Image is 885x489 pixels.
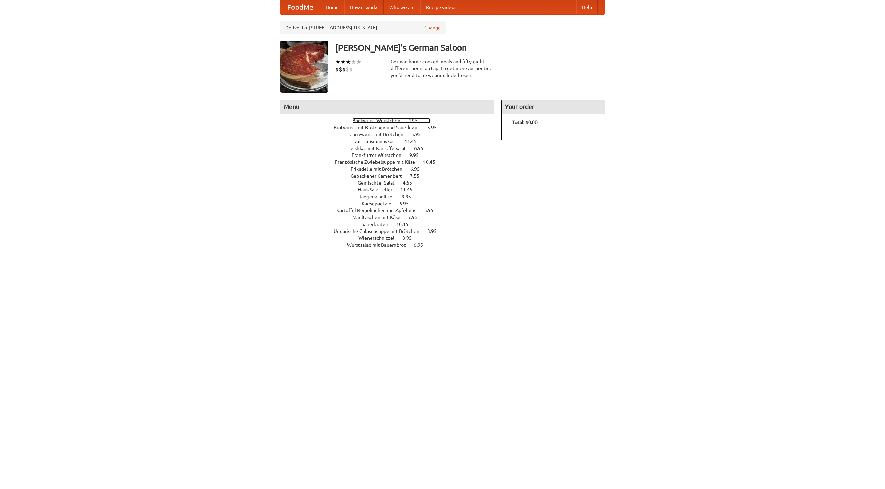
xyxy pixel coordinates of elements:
[362,222,421,227] a: Sauerbraten 10.45
[411,132,428,137] span: 5.95
[358,180,425,186] a: Gemischter Salat 4.55
[576,0,598,14] a: Help
[349,66,353,73] li: $
[396,222,415,227] span: 10.45
[335,159,422,165] span: Französische Zwiebelsuppe mit Käse
[347,242,413,248] span: Wurstsalad mit Bauernbrot
[353,139,403,144] span: Das Hausmannskost
[424,24,441,31] a: Change
[362,222,395,227] span: Sauerbraten
[351,173,432,179] a: Gebackener Camenbert 7.55
[351,166,409,172] span: Frikadelle mit Brötchen
[334,125,449,130] a: Bratwurst mit Brötchen und Sauerkraut 5.95
[409,152,426,158] span: 9.95
[339,66,342,73] li: $
[410,166,427,172] span: 6.95
[352,215,430,220] a: Maultaschen mit Käse 7.95
[391,58,494,79] div: German home-cooked meals and fifty-eight different beers on tap. To get more authentic, you'd nee...
[424,208,440,213] span: 5.95
[346,58,351,66] li: ★
[344,0,384,14] a: How it works
[352,152,408,158] span: Frankfurter Würstchen
[280,100,494,114] h4: Menu
[362,201,421,206] a: Kaesepaetzle 6.95
[336,208,446,213] a: Kartoffel Reibekuchen mit Apfelmus 5.95
[336,208,423,213] span: Kartoffel Reibekuchen mit Apfelmus
[427,228,444,234] span: 3.95
[351,173,409,179] span: Gebackener Camenbert
[358,235,401,241] span: Wienerschnitzel
[427,125,444,130] span: 5.95
[346,66,349,73] li: $
[399,201,416,206] span: 6.95
[320,0,344,14] a: Home
[384,0,420,14] a: Who we are
[358,235,425,241] a: Wienerschnitzel 8.95
[359,194,401,199] span: Jaegerschnitzel
[353,139,429,144] a: Das Hausmannskost 11.45
[402,235,419,241] span: 8.95
[280,41,328,93] img: angular.jpg
[349,132,434,137] a: Currywurst mit Brötchen 5.95
[335,41,605,55] h3: [PERSON_NAME]'s German Saloon
[402,194,418,199] span: 9.95
[410,173,426,179] span: 7.55
[502,100,605,114] h4: Your order
[356,58,361,66] li: ★
[408,215,425,220] span: 7.95
[352,215,407,220] span: Maultaschen mit Käse
[335,66,339,73] li: $
[404,139,423,144] span: 11.45
[334,228,426,234] span: Ungarische Gulaschsuppe mit Brötchen
[280,21,446,34] div: Deliver to: [STREET_ADDRESS][US_STATE]
[403,180,419,186] span: 4.55
[358,187,399,192] span: Haus Salatteller
[352,118,407,123] span: Bockwurst Würstchen
[335,159,448,165] a: Französische Zwiebelsuppe mit Käse 10.45
[358,180,402,186] span: Gemischter Salat
[351,166,432,172] a: Frikadelle mit Brötchen 6.95
[334,228,449,234] a: Ungarische Gulaschsuppe mit Brötchen 3.95
[420,0,462,14] a: Recipe videos
[280,0,320,14] a: FoodMe
[408,118,425,123] span: 4.95
[346,145,413,151] span: Fleishkas mit Kartoffelsalat
[334,125,426,130] span: Bratwurst mit Brötchen und Sauerkraut
[346,145,436,151] a: Fleishkas mit Kartoffelsalat 6.95
[362,201,398,206] span: Kaesepaetzle
[349,132,410,137] span: Currywurst mit Brötchen
[423,159,442,165] span: 10.45
[347,242,436,248] a: Wurstsalad mit Bauernbrot 6.95
[512,120,538,125] b: Total: $0.00
[414,145,430,151] span: 6.95
[414,242,430,248] span: 6.95
[352,152,431,158] a: Frankfurter Würstchen 9.95
[351,58,356,66] li: ★
[335,58,341,66] li: ★
[359,194,424,199] a: Jaegerschnitzel 9.95
[352,118,430,123] a: Bockwurst Würstchen 4.95
[358,187,425,192] a: Haus Salatteller 11.45
[400,187,419,192] span: 11.45
[341,58,346,66] li: ★
[342,66,346,73] li: $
